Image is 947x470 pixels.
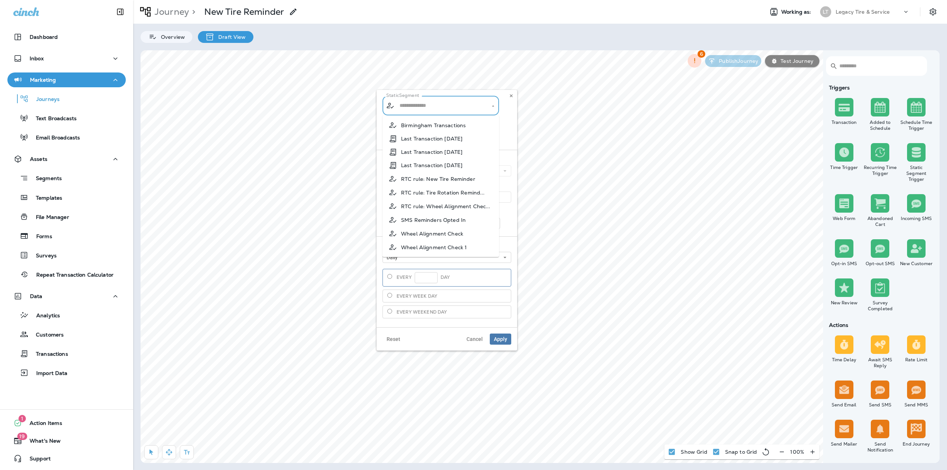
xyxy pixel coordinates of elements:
p: Inbox [30,55,44,61]
div: Survey Completed [864,300,897,312]
div: Await SMS Reply [864,357,897,369]
span: 19 [17,433,27,440]
p: New Tire Reminder [204,6,284,17]
p: Overview [157,34,185,40]
p: Dashboard [30,34,58,40]
p: Journey [152,6,189,17]
p: Import Data [29,370,68,377]
div: Transaction [828,119,861,125]
span: RTC rule: Wheel Alignment Chec... [401,203,491,209]
div: Send Notification [864,441,897,453]
div: Opt-out SMS [864,261,897,267]
p: File Manager [28,214,69,221]
span: Last Transaction [DATE] [401,136,462,142]
button: Settings [926,5,940,18]
span: Wheel Alignment Check 1 [401,244,467,250]
div: Send SMS [864,402,897,408]
button: Repeat Transaction Calculator [7,267,126,282]
div: Added to Schedule [864,119,897,131]
span: Working as: [781,9,813,15]
p: Show Grid [681,449,707,455]
button: Journeys [7,91,126,106]
button: Transactions [7,346,126,361]
p: 100 % [790,449,804,455]
div: Time Trigger [828,165,861,170]
p: Forms [29,233,52,240]
button: Email Broadcasts [7,129,126,145]
p: Customers [28,332,64,339]
p: Transactions [28,351,68,358]
button: Data [7,289,126,304]
div: Triggers [826,85,934,91]
input: Every weekend day [387,309,392,314]
span: What's New [22,438,61,447]
button: Apply [490,334,511,345]
span: Birmingham Transactions [401,122,466,128]
p: Text Broadcasts [28,115,77,122]
div: LT [820,6,831,17]
button: Daily [382,252,511,263]
button: Close [490,103,496,109]
label: Every day [382,269,511,287]
span: Support [22,456,51,464]
button: Marketing [7,72,126,87]
div: Actions [826,322,934,328]
input: Everyday [415,272,438,283]
span: Reset [387,337,400,342]
button: 19What's New [7,433,126,448]
button: Inbox [7,51,126,66]
button: Surveys [7,247,126,263]
span: Action Items [22,420,62,429]
button: Dashboard [7,30,126,44]
span: SMS Reminders Opted In [401,217,466,223]
span: Last Transaction [DATE] [401,149,462,155]
button: Reset [382,334,404,345]
label: Every week day [382,290,511,302]
span: Last Transaction [DATE] [401,162,462,168]
div: Time Delay [828,357,861,363]
button: 1Action Items [7,416,126,430]
p: Analytics [29,312,60,319]
span: Daily [387,254,401,261]
div: Incoming SMS [900,216,933,222]
p: Marketing [30,77,56,83]
div: Send Email [828,402,861,408]
p: Legacy Tire & Service [836,9,890,15]
p: Static Segment [386,92,419,98]
button: Import Data [7,365,126,381]
div: Send MMS [900,402,933,408]
p: Data [30,293,43,299]
span: Wheel Alignment Check [401,231,463,237]
button: Customers [7,327,126,342]
button: Assets [7,152,126,166]
p: > [189,6,195,17]
button: Text Broadcasts [7,110,126,126]
p: Journeys [29,96,60,103]
p: Draft View [215,34,246,40]
button: Analytics [7,307,126,323]
div: New Customer [900,261,933,267]
span: 6 [698,50,705,58]
span: RTC rule: Tire Rotation Remind... [401,190,485,196]
span: Cancel [466,337,483,342]
p: Surveys [28,253,57,260]
button: File Manager [7,209,126,224]
button: Collapse Sidebar [110,4,131,19]
button: Test Journey [765,55,819,67]
div: New Review [828,300,861,306]
div: Recurring Time Trigger [864,165,897,176]
input: Every week day [387,293,392,298]
button: Forms [7,228,126,244]
p: Email Broadcasts [28,135,80,142]
button: Segments [7,170,126,186]
div: Schedule Time Trigger [900,119,933,131]
div: End Journey [900,441,933,447]
div: Abandoned Cart [864,216,897,227]
p: Repeat Transaction Calculator [29,272,114,279]
input: Everyday [387,274,392,279]
p: Segments [28,175,62,183]
div: Opt-in SMS [828,261,861,267]
div: Web Form [828,216,861,222]
p: Snap to Grid [725,449,757,455]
